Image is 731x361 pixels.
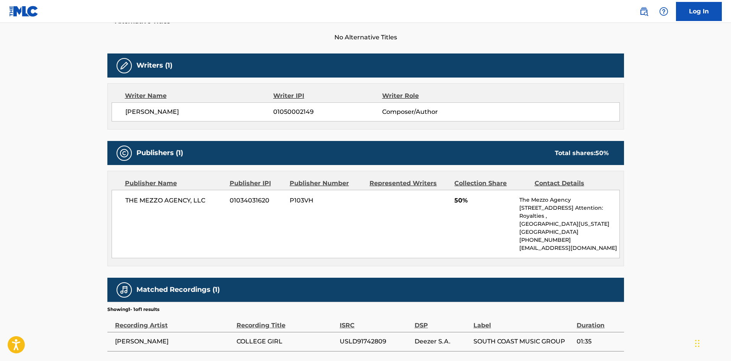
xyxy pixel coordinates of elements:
[656,4,671,19] div: Help
[290,196,364,205] span: P103VH
[519,204,619,220] p: [STREET_ADDRESS] Attention: Royalties ,
[519,244,619,252] p: [EMAIL_ADDRESS][DOMAIN_NAME]
[693,324,731,361] iframe: Chat Widget
[125,196,224,205] span: THE MEZZO AGENCY, LLC
[636,4,652,19] a: Public Search
[382,107,481,117] span: Composer/Author
[535,179,609,188] div: Contact Details
[107,306,159,313] p: Showing 1 - 1 of 1 results
[115,313,233,330] div: Recording Artist
[9,6,39,17] img: MLC Logo
[136,149,183,157] h5: Publishers (1)
[519,236,619,244] p: [PHONE_NUMBER]
[473,337,573,346] span: SOUTH COAST MUSIC GROUP
[382,91,481,100] div: Writer Role
[577,313,620,330] div: Duration
[273,107,382,117] span: 01050002149
[120,285,129,295] img: Matched Recordings
[639,7,648,16] img: search
[125,179,224,188] div: Publisher Name
[136,61,172,70] h5: Writers (1)
[595,149,609,157] span: 50 %
[454,179,528,188] div: Collection Share
[473,313,573,330] div: Label
[290,179,364,188] div: Publisher Number
[136,285,220,294] h5: Matched Recordings (1)
[115,337,233,346] span: [PERSON_NAME]
[454,196,514,205] span: 50%
[340,313,411,330] div: ISRC
[577,337,620,346] span: 01:35
[370,179,449,188] div: Represented Writers
[519,196,619,204] p: The Mezzo Agency
[230,179,284,188] div: Publisher IPI
[120,61,129,70] img: Writers
[415,337,470,346] span: Deezer S.A.
[237,337,336,346] span: COLLEGE GIRL
[125,107,274,117] span: [PERSON_NAME]
[237,313,336,330] div: Recording Title
[415,313,470,330] div: DSP
[107,33,624,42] span: No Alternative Titles
[273,91,382,100] div: Writer IPI
[659,7,668,16] img: help
[340,337,411,346] span: USLD91742809
[519,220,619,228] p: [GEOGRAPHIC_DATA][US_STATE]
[695,332,700,355] div: Drag
[519,228,619,236] p: [GEOGRAPHIC_DATA]
[125,91,274,100] div: Writer Name
[120,149,129,158] img: Publishers
[676,2,722,21] a: Log In
[230,196,284,205] span: 01034031620
[555,149,609,158] div: Total shares:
